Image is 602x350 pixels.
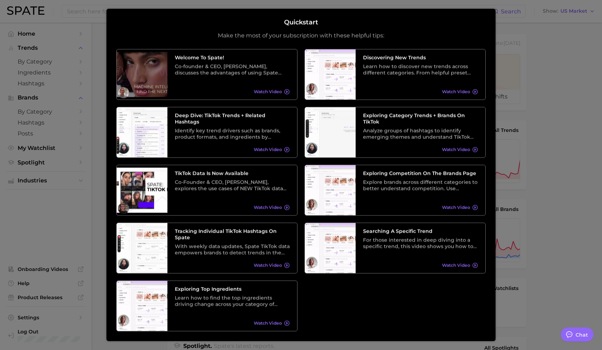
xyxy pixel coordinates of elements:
span: Watch Video [442,147,470,152]
span: Watch Video [254,320,282,326]
h3: Exploring Category Trends + Brands on TikTok [363,112,478,125]
a: Exploring Category Trends + Brands on TikTokAnalyze groups of hashtags to identify emerging theme... [305,107,486,157]
h3: Searching A Specific Trend [363,228,478,234]
div: Analyze groups of hashtags to identify emerging themes and understand TikTok trends at a higher l... [363,127,478,140]
h2: Quickstart [284,19,318,26]
h3: TikTok data is now available [175,170,290,176]
div: With weekly data updates, Spate TikTok data empowers brands to detect trends in the earliest stag... [175,243,290,255]
h3: Exploring Competition on the Brands Page [363,170,478,176]
p: Make the most of your subscription with these helpful tips: [218,32,384,39]
h3: Exploring Top Ingredients [175,285,290,292]
span: Watch Video [254,205,282,210]
a: Discovering New TrendsLearn how to discover new trends across different categories. From helpful ... [305,49,486,99]
span: Watch Video [254,262,282,268]
h3: Deep Dive: TikTok Trends + Related Hashtags [175,112,290,125]
div: Learn how to find the top ingredients driving change across your category of choice. From broad c... [175,294,290,307]
span: Watch Video [442,205,470,210]
div: For those interested in deep diving into a specific trend, this video shows you how to search tre... [363,236,478,249]
div: Learn how to discover new trends across different categories. From helpful preset filters to diff... [363,63,478,76]
button: Skip for now [280,341,322,348]
a: Tracking Individual TikTok Hashtags on SpateWith weekly data updates, Spate TikTok data empowers ... [116,222,297,273]
a: Welcome to Spate!Co-founder & CEO, [PERSON_NAME], discusses the advantages of using Spate data as... [116,49,297,99]
div: Co-Founder & CEO, [PERSON_NAME], explores the use cases of NEW TikTok data and its relationship w... [175,179,290,191]
a: TikTok data is now availableCo-Founder & CEO, [PERSON_NAME], explores the use cases of NEW TikTok... [116,164,297,215]
a: Deep Dive: TikTok Trends + Related HashtagsIdentify key trend drivers such as brands, product for... [116,107,297,157]
a: Exploring Competition on the Brands PageExplore brands across different categories to better unde... [305,164,486,215]
span: Watch Video [442,89,470,94]
span: Watch Video [254,89,282,94]
span: Watch Video [442,262,470,268]
h3: Welcome to Spate! [175,54,290,60]
a: Exploring Top IngredientsLearn how to find the top ingredients driving change across your categor... [116,280,297,331]
h3: Tracking Individual TikTok Hashtags on Spate [175,228,290,240]
div: Identify key trend drivers such as brands, product formats, and ingredients by leveraging a categ... [175,127,290,140]
div: Explore brands across different categories to better understand competition. Use different preset... [363,179,478,191]
a: Searching A Specific TrendFor those interested in deep diving into a specific trend, this video s... [305,222,486,273]
h3: Discovering New Trends [363,54,478,60]
div: Co-founder & CEO, [PERSON_NAME], discusses the advantages of using Spate data as well as its vari... [175,63,290,76]
span: Watch Video [254,147,282,152]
